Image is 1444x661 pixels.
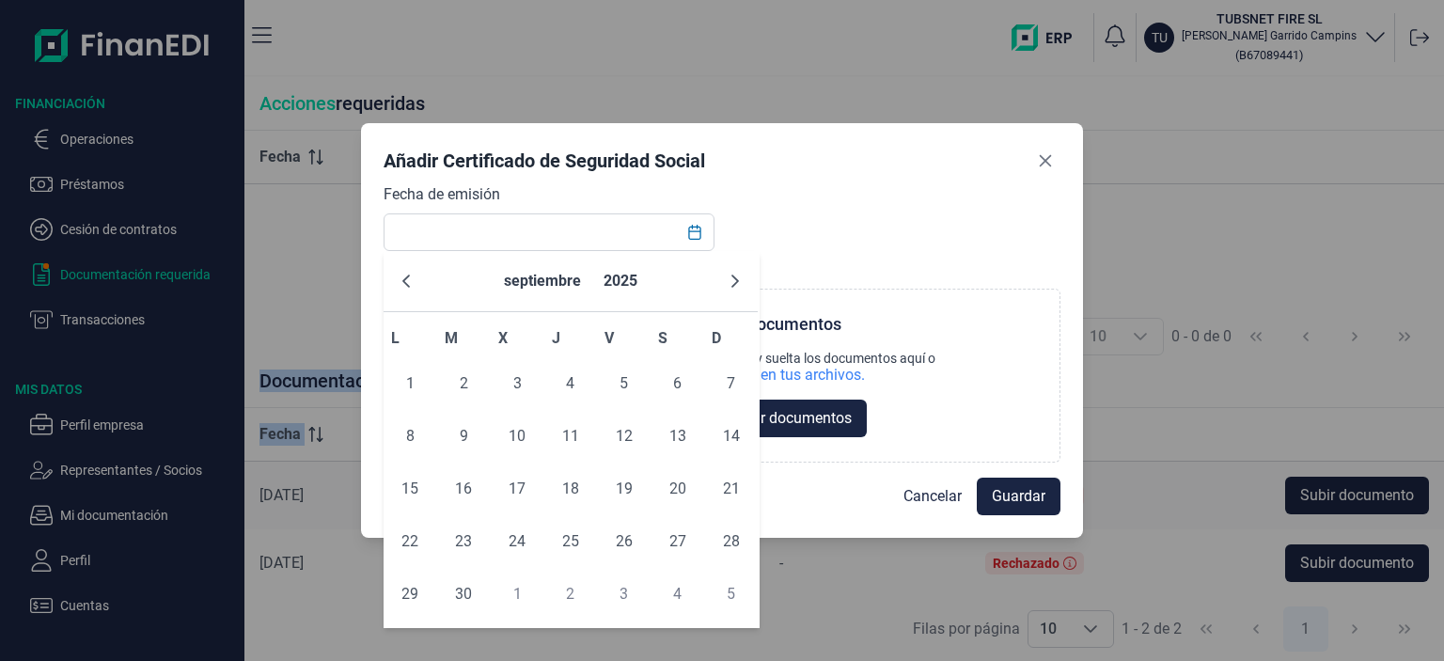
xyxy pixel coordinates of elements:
[659,470,697,508] span: 20
[445,417,482,455] span: 9
[496,259,589,304] button: Choose Month
[1030,146,1060,176] button: Close
[384,251,760,628] div: Choose Date
[391,470,429,508] span: 15
[391,575,429,613] span: 29
[651,515,704,568] td: 27/09/2025
[391,523,429,560] span: 22
[704,357,758,410] td: 07/09/2025
[437,357,491,410] td: 02/09/2025
[658,329,667,347] span: S
[552,365,589,402] span: 4
[659,523,697,560] span: 27
[704,568,758,621] td: 05/10/2025
[992,485,1045,508] span: Guardar
[391,417,429,455] span: 8
[651,463,704,515] td: 20/09/2025
[651,410,704,463] td: 13/09/2025
[391,365,429,402] span: 1
[719,407,852,430] span: Buscar documentos
[552,329,560,347] span: J
[491,410,544,463] td: 10/09/2025
[704,410,758,463] td: 14/09/2025
[713,470,750,508] span: 21
[384,463,437,515] td: 15/09/2025
[544,357,598,410] td: 04/09/2025
[498,575,536,613] span: 1
[391,329,400,347] span: L
[720,266,750,296] button: Next Month
[491,568,544,621] td: 01/10/2025
[713,575,750,613] span: 5
[713,365,750,402] span: 7
[491,515,544,568] td: 24/09/2025
[597,357,651,410] td: 05/09/2025
[597,568,651,621] td: 03/10/2025
[445,365,482,402] span: 2
[445,329,458,347] span: M
[384,183,500,206] label: Fecha de emisión
[498,365,536,402] span: 3
[384,357,437,410] td: 01/09/2025
[544,515,598,568] td: 25/09/2025
[888,478,977,515] button: Cancelar
[544,568,598,621] td: 02/10/2025
[498,417,536,455] span: 10
[677,215,713,249] button: Choose Date
[659,417,697,455] span: 13
[384,515,437,568] td: 22/09/2025
[437,515,491,568] td: 23/09/2025
[552,523,589,560] span: 25
[437,568,491,621] td: 30/09/2025
[552,470,589,508] span: 18
[437,463,491,515] td: 16/09/2025
[498,329,508,347] span: X
[713,417,750,455] span: 14
[605,365,643,402] span: 5
[651,357,704,410] td: 06/09/2025
[552,575,589,613] span: 2
[605,470,643,508] span: 19
[445,523,482,560] span: 23
[704,351,935,366] div: Arrastra y suelta los documentos aquí o
[605,523,643,560] span: 26
[597,515,651,568] td: 26/09/2025
[544,463,598,515] td: 18/09/2025
[704,515,758,568] td: 28/09/2025
[713,523,750,560] span: 28
[491,463,544,515] td: 17/09/2025
[596,259,645,304] button: Choose Year
[903,485,962,508] span: Cancelar
[712,329,721,347] span: D
[597,463,651,515] td: 19/09/2025
[704,400,867,437] button: Buscar documentos
[597,410,651,463] td: 12/09/2025
[704,366,865,385] div: búscalo en tus archivos.
[384,568,437,621] td: 29/09/2025
[704,463,758,515] td: 21/09/2025
[544,410,598,463] td: 11/09/2025
[704,366,935,385] div: búscalo en tus archivos.
[384,148,705,174] div: Añadir Certificado de Seguridad Social
[384,410,437,463] td: 08/09/2025
[604,329,614,347] span: V
[491,357,544,410] td: 03/09/2025
[659,365,697,402] span: 6
[498,523,536,560] span: 24
[704,313,841,336] div: Subir documentos
[659,575,697,613] span: 4
[437,410,491,463] td: 09/09/2025
[552,417,589,455] span: 11
[498,470,536,508] span: 17
[391,266,421,296] button: Previous Month
[977,478,1060,515] button: Guardar
[605,575,643,613] span: 3
[605,417,643,455] span: 12
[651,568,704,621] td: 04/10/2025
[445,575,482,613] span: 30
[445,470,482,508] span: 16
